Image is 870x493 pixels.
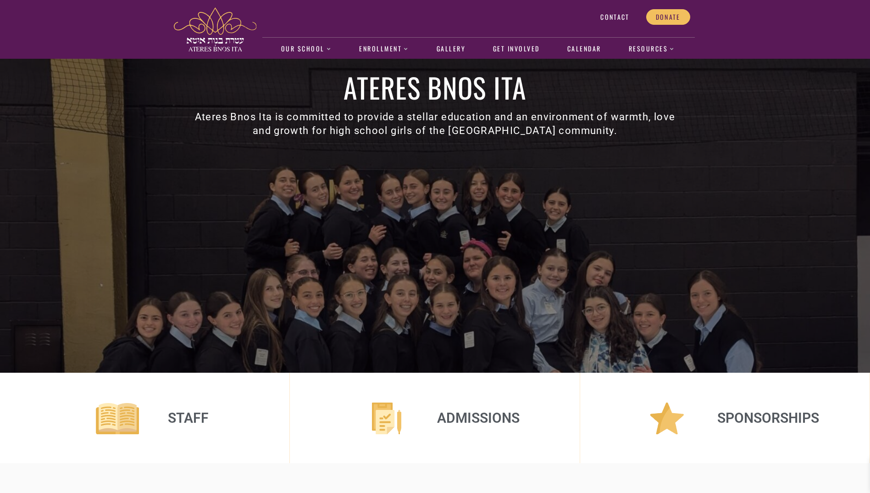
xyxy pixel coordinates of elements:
a: Contact [591,9,639,25]
a: Admissions [437,410,520,426]
img: ateres [174,7,256,51]
a: Get Involved [488,39,544,60]
a: Staff [168,410,209,426]
a: Donate [646,9,690,25]
h3: Ateres Bnos Ita is committed to provide a stellar education and an environment of warmth, love an... [188,110,682,138]
a: Our School [276,39,336,60]
span: Donate [656,13,681,21]
a: Resources [624,39,680,60]
a: Enrollment [355,39,414,60]
span: Contact [600,13,629,21]
a: Gallery [432,39,470,60]
h1: Ateres Bnos Ita [188,73,682,101]
a: Calendar [562,39,606,60]
a: Sponsorships [717,410,819,426]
